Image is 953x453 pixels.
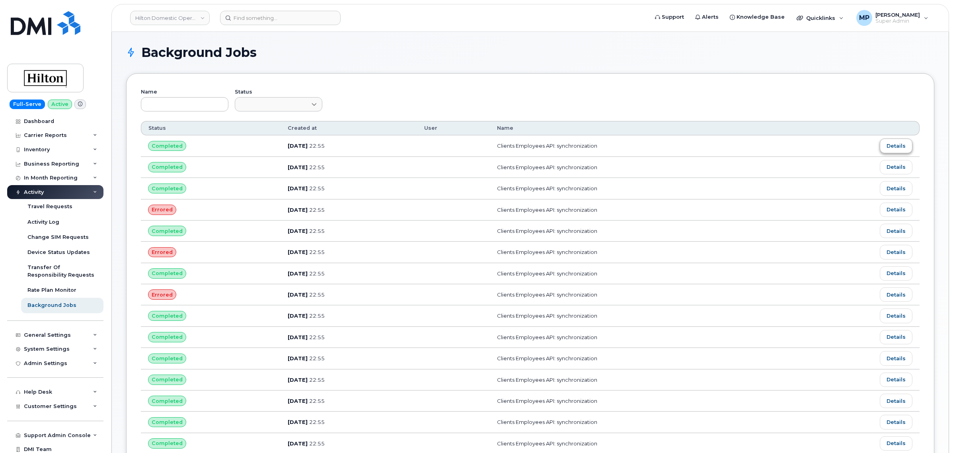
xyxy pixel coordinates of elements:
span: Completed [152,333,183,341]
span: [DATE] [288,291,308,298]
span: Background Jobs [141,47,257,59]
span: [DATE] [288,377,308,383]
span: Completed [152,397,183,405]
span: [DATE] [288,164,308,170]
span: Completed [152,163,183,171]
span: Completed [152,418,183,426]
span: [DATE] [288,270,308,277]
span: Errored [152,291,173,299]
a: Details [880,245,912,259]
span: [DATE] [288,207,308,213]
td: Clients Employees API: synchronization [490,178,795,199]
a: Details [880,224,912,238]
span: 22:55 [309,440,325,447]
span: [DATE] [288,398,308,404]
a: Details [880,139,912,153]
td: Clients Employees API: synchronization [490,327,795,348]
td: Clients Employees API: synchronization [490,284,795,305]
span: 22:55 [309,249,325,255]
span: 22:55 [309,312,325,319]
span: 22:55 [309,291,325,298]
span: [DATE] [288,143,308,149]
td: Clients Employees API: synchronization [490,369,795,391]
label: Status [235,90,322,95]
span: 22:55 [309,228,325,234]
span: Created at [288,125,317,132]
span: Completed [152,269,183,277]
span: 22:55 [309,143,325,149]
a: Details [880,394,912,408]
a: Details [880,181,912,195]
td: Clients Employees API: synchronization [490,263,795,284]
span: 22:55 [309,419,325,425]
span: [DATE] [288,228,308,234]
span: Completed [152,355,183,362]
td: Clients Employees API: synchronization [490,412,795,433]
span: [DATE] [288,419,308,425]
a: Details [880,330,912,344]
span: [DATE] [288,312,308,319]
label: Name [141,90,228,95]
span: Completed [152,227,183,235]
span: 22:55 [309,164,325,170]
td: Clients Employees API: synchronization [490,221,795,242]
span: 22:55 [309,377,325,383]
span: 22:55 [309,207,325,213]
span: 22:55 [309,355,325,361]
a: Details [880,160,912,174]
span: [DATE] [288,185,308,191]
span: 22:55 [309,185,325,191]
span: User [424,125,437,132]
span: Errored [152,248,173,256]
td: Clients Employees API: synchronization [490,348,795,369]
span: [DATE] [288,249,308,255]
a: Details [880,309,912,323]
a: Details [880,203,912,217]
a: Details [880,415,912,429]
td: Clients Employees API: synchronization [490,242,795,263]
span: Completed [152,142,183,150]
span: Completed [152,439,183,447]
a: Details [880,287,912,302]
span: Completed [152,185,183,192]
span: Completed [152,312,183,320]
span: Status [148,125,166,132]
span: [DATE] [288,355,308,361]
a: Details [880,373,912,387]
td: Clients Employees API: synchronization [490,199,795,221]
span: Name [497,125,513,132]
td: Clients Employees API: synchronization [490,157,795,178]
span: [DATE] [288,334,308,340]
td: Clients Employees API: synchronization [490,391,795,412]
span: 22:55 [309,270,325,277]
a: Details [880,266,912,281]
span: 22:55 [309,334,325,340]
span: 22:55 [309,398,325,404]
a: Details [880,436,912,451]
td: Clients Employees API: synchronization [490,135,795,156]
span: Completed [152,376,183,383]
td: Clients Employees API: synchronization [490,305,795,326]
a: Details [880,351,912,365]
span: [DATE] [288,440,308,447]
iframe: Messenger Launcher [918,418,947,447]
span: Errored [152,206,173,213]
